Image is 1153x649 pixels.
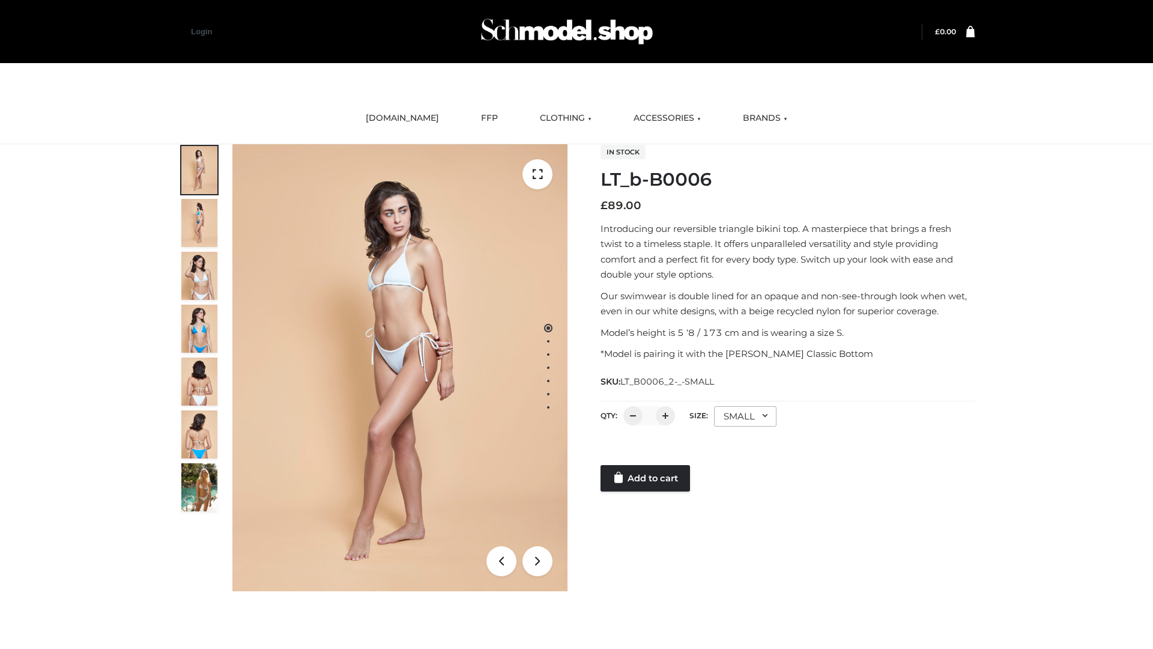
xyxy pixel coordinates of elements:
[714,406,776,427] div: SMALL
[181,199,217,247] img: ArielClassicBikiniTop_CloudNine_AzureSky_OW114ECO_2-scaled.jpg
[181,305,217,353] img: ArielClassicBikiniTop_CloudNine_AzureSky_OW114ECO_4-scaled.jpg
[181,146,217,194] img: ArielClassicBikiniTop_CloudNine_AzureSky_OW114ECO_1-scaled.jpg
[689,411,708,420] label: Size:
[232,144,567,591] img: ArielClassicBikiniTop_CloudNine_AzureSky_OW114ECO_1
[625,105,710,132] a: ACCESSORIES
[601,145,646,159] span: In stock
[601,288,975,319] p: Our swimwear is double lined for an opaque and non-see-through look when wet, even in our white d...
[472,105,507,132] a: FFP
[191,27,212,36] a: Login
[477,8,657,55] img: Schmodel Admin 964
[601,374,715,389] span: SKU:
[181,410,217,459] img: ArielClassicBikiniTop_CloudNine_AzureSky_OW114ECO_8-scaled.jpg
[935,27,956,36] bdi: 0.00
[181,463,217,511] img: Arieltop_CloudNine_AzureSky2.jpg
[601,199,608,212] span: £
[734,105,796,132] a: BRANDS
[357,105,448,132] a: [DOMAIN_NAME]
[935,27,956,36] a: £0.00
[601,325,975,341] p: Model’s height is 5 ‘8 / 173 cm and is wearing a size S.
[935,27,940,36] span: £
[181,358,217,406] img: ArielClassicBikiniTop_CloudNine_AzureSky_OW114ECO_7-scaled.jpg
[601,169,975,190] h1: LT_b-B0006
[601,199,641,212] bdi: 89.00
[601,346,975,362] p: *Model is pairing it with the [PERSON_NAME] Classic Bottom
[620,376,714,387] span: LT_B0006_2-_-SMALL
[531,105,601,132] a: CLOTHING
[601,411,617,420] label: QTY:
[601,465,690,492] a: Add to cart
[181,252,217,300] img: ArielClassicBikiniTop_CloudNine_AzureSky_OW114ECO_3-scaled.jpg
[601,221,975,282] p: Introducing our reversible triangle bikini top. A masterpiece that brings a fresh twist to a time...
